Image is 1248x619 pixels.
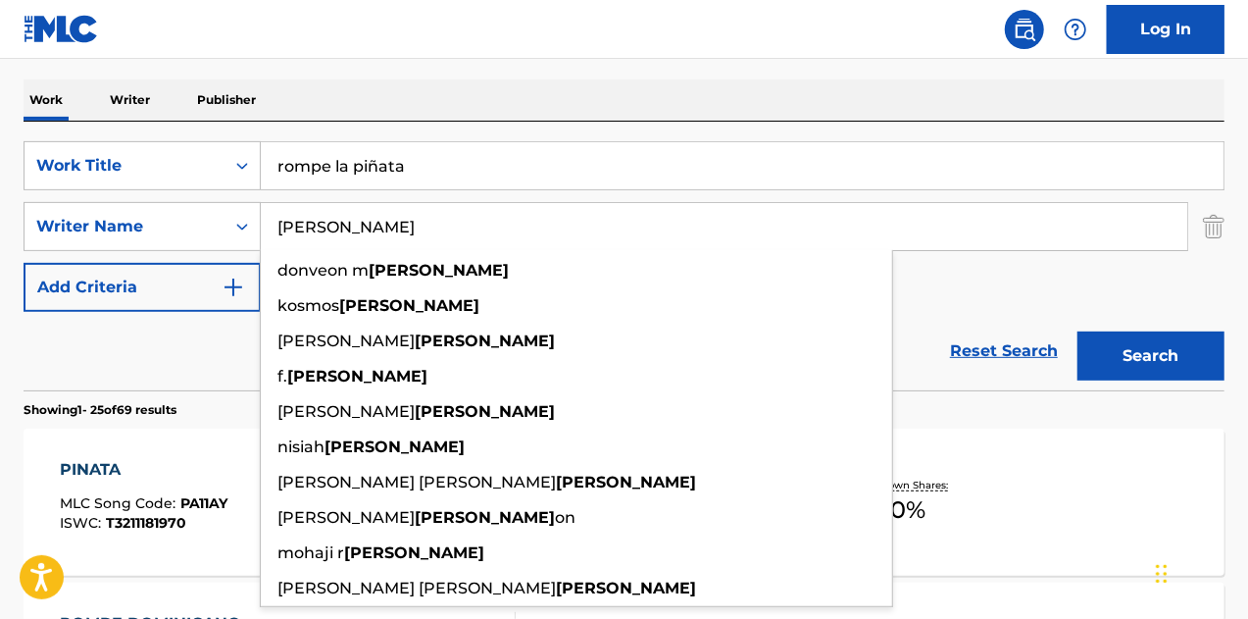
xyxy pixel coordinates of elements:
a: Public Search [1005,10,1044,49]
p: Total Known Shares: [849,478,954,492]
p: Work [24,79,69,121]
span: [PERSON_NAME] [PERSON_NAME] [277,473,556,491]
div: Work Title [36,154,213,178]
div: PINATA [60,458,227,482]
div: Writer Name [36,215,213,238]
strong: [PERSON_NAME] [324,438,465,456]
span: on [555,508,575,527]
button: Search [1077,332,1224,381]
p: Showing 1 - 25 of 69 results [24,401,176,419]
button: Add Criteria [24,263,261,312]
span: [PERSON_NAME] [PERSON_NAME] [277,579,556,597]
strong: [PERSON_NAME] [369,261,509,280]
div: Arrastrar [1156,544,1168,603]
span: donveon m [277,261,369,280]
span: [PERSON_NAME] [277,402,415,421]
div: Help [1056,10,1095,49]
strong: [PERSON_NAME] [415,402,555,421]
span: nisiah [277,438,324,456]
a: PINATAMLC Song Code:PA11AYISWC:T3211181970Writers (8)[PERSON_NAME] [PERSON_NAME], [PERSON_NAME], ... [24,429,1224,576]
strong: [PERSON_NAME] [556,579,696,597]
strong: [PERSON_NAME] [339,296,479,315]
strong: [PERSON_NAME] [556,473,696,491]
span: MLC Song Code : [60,494,180,512]
span: ISWC : [60,514,106,532]
span: mohaji r [277,543,344,562]
div: Widget de chat [1150,525,1248,619]
span: f. [277,367,287,386]
img: 9d2ae6d4665cec9f34b9.svg [222,276,245,299]
span: PA11AY [180,494,227,512]
strong: [PERSON_NAME] [287,367,427,386]
img: Delete Criterion [1203,202,1224,251]
strong: [PERSON_NAME] [415,508,555,527]
img: help [1064,18,1087,41]
p: Writer [104,79,156,121]
form: Search Form [24,141,1224,390]
iframe: Chat Widget [1150,525,1248,619]
strong: [PERSON_NAME] [415,332,555,350]
span: [PERSON_NAME] [277,332,415,350]
img: MLC Logo [24,15,99,43]
span: T3211181970 [106,514,186,532]
p: Publisher [191,79,262,121]
strong: [PERSON_NAME] [344,543,484,562]
a: Log In [1107,5,1224,54]
span: [PERSON_NAME] [277,508,415,527]
img: search [1013,18,1036,41]
span: 90 % [876,492,926,528]
a: Reset Search [940,330,1068,373]
span: kosmos [277,296,339,315]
